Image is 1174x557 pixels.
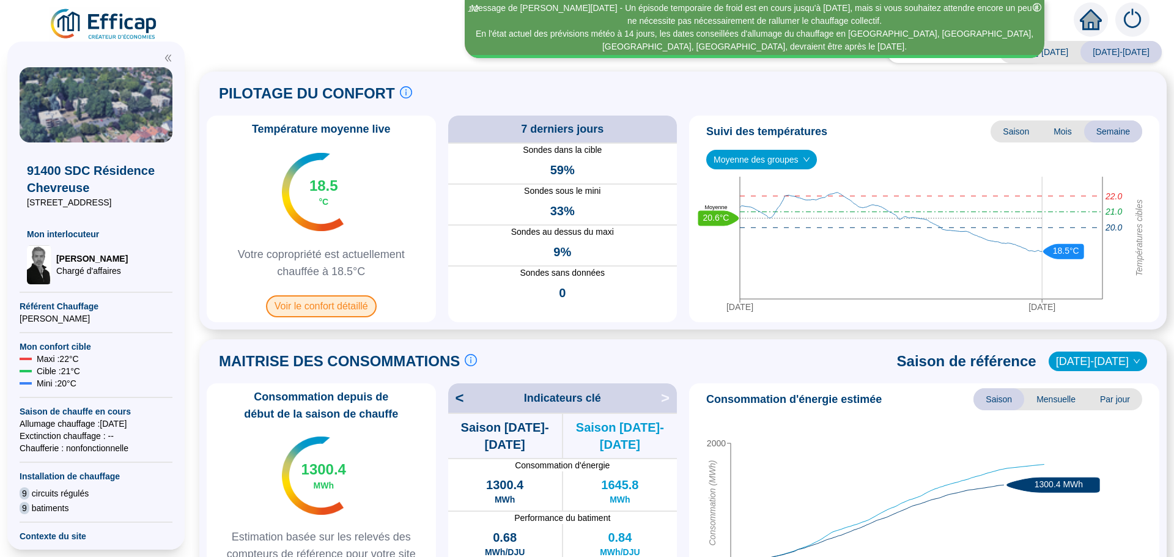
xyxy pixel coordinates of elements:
span: double-left [164,54,172,62]
span: 18.5 [309,176,338,196]
tspan: [DATE] [726,302,753,312]
span: Installation de chauffage [20,470,172,482]
span: Consommation depuis de début de la saison de chauffe [212,388,431,422]
span: Mois [1041,120,1084,142]
img: indicateur températures [282,153,344,231]
span: Indicateurs clé [524,389,601,407]
span: 7 derniers jours [521,120,604,138]
span: MWh [610,493,630,506]
span: PILOTAGE DU CONFORT [219,84,395,103]
span: 91400 SDC Résidence Chevreuse [27,162,165,196]
tspan: 22.0 [1105,191,1122,201]
span: Mon confort cible [20,341,172,353]
span: Saison [DATE]-[DATE] [563,419,677,453]
text: Moyenne [704,204,727,210]
span: close-circle [1033,3,1041,12]
span: Sondes au dessus du maxi [448,226,677,238]
span: Moyenne des groupes [714,150,810,169]
span: Saison [991,120,1041,142]
span: > [661,388,677,408]
span: °C [319,196,328,208]
img: Chargé d'affaires [27,245,51,284]
span: [DATE]-[DATE] [1080,41,1162,63]
span: 1645.8 [601,476,638,493]
span: Chaufferie : non fonctionnelle [20,442,172,454]
img: alerts [1115,2,1150,37]
span: down [803,156,810,163]
span: 0.84 [608,529,632,546]
span: info-circle [465,354,477,366]
span: 0 [559,284,566,301]
span: Maxi : 22 °C [37,353,79,365]
span: 9 [20,487,29,500]
span: Sondes dans la cible [448,144,677,157]
span: Performance du batiment [448,512,677,524]
span: Sondes sous le mini [448,185,677,197]
text: 18.5°C [1053,246,1079,256]
span: [PERSON_NAME] [20,312,172,325]
span: Mon interlocuteur [27,228,165,240]
span: 0.68 [493,529,517,546]
span: < [448,388,464,408]
span: Sondes sans données [448,267,677,279]
tspan: 20.0 [1105,223,1122,232]
tspan: 2000 [707,438,726,448]
span: 33% [550,202,575,219]
div: Message de [PERSON_NAME][DATE] - Un épisode temporaire de froid est en cours jusqu'à [DATE], mais... [467,2,1043,28]
span: Saison de référence [897,352,1036,371]
span: Chargé d'affaires [56,265,128,277]
img: indicateur températures [282,437,344,515]
tspan: Températures cibles [1134,199,1144,276]
text: 20.6°C [703,213,729,223]
span: Consommation d'énergie [448,459,677,471]
span: Saison de chauffe en cours [20,405,172,418]
text: 1300.4 MWh [1035,479,1083,489]
span: [PERSON_NAME] [56,253,128,265]
span: Exctinction chauffage : -- [20,430,172,442]
span: Référent Chauffage [20,300,172,312]
i: 1 / 2 [468,4,479,13]
tspan: 21.0 [1105,207,1122,216]
span: Contexte du site [20,530,172,542]
span: home [1080,9,1102,31]
span: Par jour [1088,388,1142,410]
span: Suivi des températures [706,123,827,140]
span: [STREET_ADDRESS] [27,196,165,208]
span: batiments [32,502,69,514]
span: down [1133,358,1140,365]
span: Température moyenne live [245,120,398,138]
span: MAITRISE DES CONSOMMATIONS [219,352,460,371]
div: En l'état actuel des prévisions météo à 14 jours, les dates conseillées d'allumage du chauffage e... [467,28,1043,53]
tspan: Consommation (MWh) [707,460,717,546]
span: Mini : 20 °C [37,377,76,389]
span: MWh [314,479,334,492]
span: Semaine [1084,120,1142,142]
span: Consommation d'énergie estimée [706,391,882,408]
span: MWh [495,493,515,506]
img: efficap energie logo [49,7,160,42]
span: Allumage chauffage : [DATE] [20,418,172,430]
span: circuits régulés [32,487,89,500]
tspan: [DATE] [1028,302,1055,312]
span: 9% [553,243,571,260]
span: 2022-2023 [1056,352,1140,371]
span: Cible : 21 °C [37,365,80,377]
span: 59% [550,161,575,179]
span: Saison [DATE]-[DATE] [448,419,562,453]
span: 1300.4 [301,460,346,479]
span: Votre copropriété est actuellement chauffée à 18.5°C [212,246,431,280]
span: Voir le confort détaillé [266,295,377,317]
span: info-circle [400,86,412,98]
span: 1300.4 [486,476,523,493]
span: 9 [20,502,29,514]
span: Mensuelle [1024,388,1088,410]
span: Saison [973,388,1024,410]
